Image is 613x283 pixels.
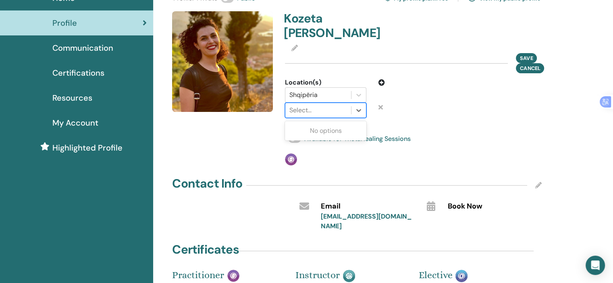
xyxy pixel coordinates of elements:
span: Resources [52,92,92,104]
span: My Account [52,117,98,129]
h4: Kozeta [PERSON_NAME] [284,11,408,40]
button: Save [516,53,537,63]
div: No options [285,123,366,139]
span: Email [320,201,340,212]
span: Highlighted Profile [52,142,123,154]
span: Profile [52,17,77,29]
h4: Certificates [172,242,239,257]
span: Certifications [52,67,104,79]
button: Cancel [516,63,544,73]
span: Communication [52,42,113,54]
img: default.jpg [172,11,273,112]
span: Elective [418,269,452,281]
h4: Contact Info [172,176,242,191]
span: Cancel [520,65,540,72]
div: Open Intercom Messenger [586,256,605,275]
span: Save [520,55,533,62]
span: Location(s) [285,78,321,87]
span: Instructor [295,269,340,281]
span: Practitioner [172,269,224,281]
a: [EMAIL_ADDRESS][DOMAIN_NAME] [320,212,411,230]
span: Book Now [448,201,482,212]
